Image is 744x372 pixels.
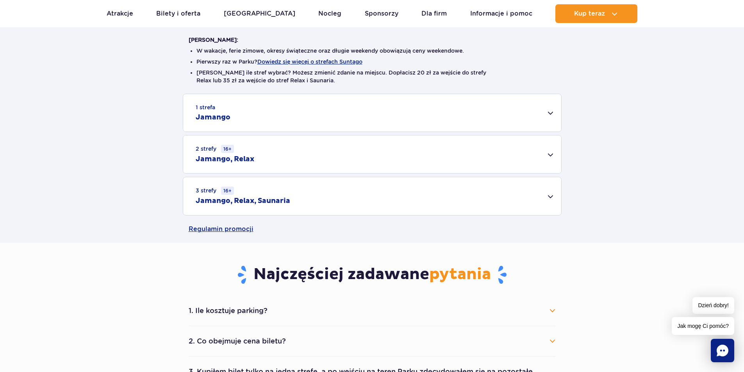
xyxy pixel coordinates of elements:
[672,317,734,335] span: Jak mogę Ci pomóc?
[189,333,556,350] button: 2. Co obejmuje cena biletu?
[107,4,133,23] a: Atrakcje
[711,339,734,362] div: Chat
[189,37,238,43] strong: [PERSON_NAME]:
[221,187,234,195] small: 16+
[257,59,362,65] button: Dowiedz się więcej o strefach Suntago
[189,215,556,243] a: Regulamin promocji
[196,155,254,164] h2: Jamango, Relax
[196,113,230,122] h2: Jamango
[224,4,295,23] a: [GEOGRAPHIC_DATA]
[196,196,290,206] h2: Jamango, Relax, Saunaria
[692,297,734,314] span: Dzień dobry!
[429,265,491,284] span: pytania
[555,4,637,23] button: Kup teraz
[156,4,200,23] a: Bilety i oferta
[196,47,548,55] li: W wakacje, ferie zimowe, okresy świąteczne oraz długie weekendy obowiązują ceny weekendowe.
[221,145,234,153] small: 16+
[421,4,447,23] a: Dla firm
[470,4,532,23] a: Informacje i pomoc
[318,4,341,23] a: Nocleg
[196,103,215,111] small: 1 strefa
[196,145,234,153] small: 2 strefy
[574,10,605,17] span: Kup teraz
[196,58,548,66] li: Pierwszy raz w Parku?
[189,302,556,319] button: 1. Ile kosztuje parking?
[196,187,234,195] small: 3 strefy
[196,69,548,84] li: [PERSON_NAME] ile stref wybrać? Możesz zmienić zdanie na miejscu. Dopłacisz 20 zł za wejście do s...
[365,4,398,23] a: Sponsorzy
[189,265,556,285] h3: Najczęściej zadawane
